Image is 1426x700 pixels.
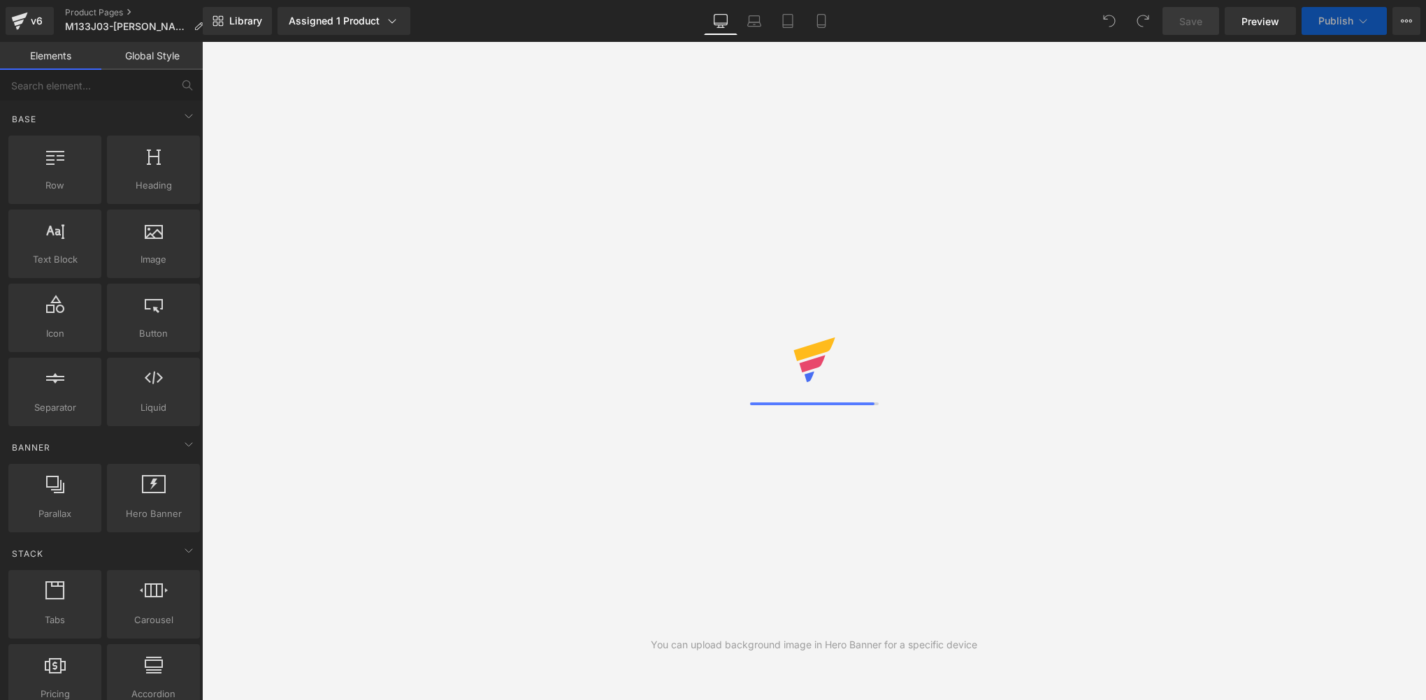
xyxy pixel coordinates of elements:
a: New Library [203,7,272,35]
a: Preview [1225,7,1296,35]
span: Image [111,252,196,267]
span: Row [13,178,97,193]
span: Tabs [13,613,97,627]
div: You can upload background image in Hero Banner for a specific device [651,637,977,652]
span: Parallax [13,506,97,521]
span: Preview [1241,14,1279,29]
button: More [1392,7,1420,35]
span: Hero Banner [111,506,196,521]
a: v6 [6,7,54,35]
span: M133J03-[PERSON_NAME] [65,21,188,32]
span: Heading [111,178,196,193]
button: Publish [1302,7,1387,35]
a: Mobile [805,7,838,35]
span: Base [10,112,38,126]
span: Icon [13,326,97,341]
button: Redo [1129,7,1157,35]
span: Stack [10,547,45,560]
span: Button [111,326,196,341]
a: Desktop [704,7,737,35]
a: Tablet [771,7,805,35]
a: Laptop [737,7,771,35]
a: Global Style [101,42,203,70]
span: Text Block [13,252,97,267]
div: v6 [28,12,45,30]
button: Undo [1095,7,1123,35]
a: Product Pages [65,7,215,18]
span: Publish [1318,15,1353,27]
span: Save [1179,14,1202,29]
span: Separator [13,400,97,415]
span: Carousel [111,613,196,627]
div: Assigned 1 Product [289,14,399,28]
span: Liquid [111,400,196,415]
span: Library [229,15,262,27]
span: Banner [10,441,52,454]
